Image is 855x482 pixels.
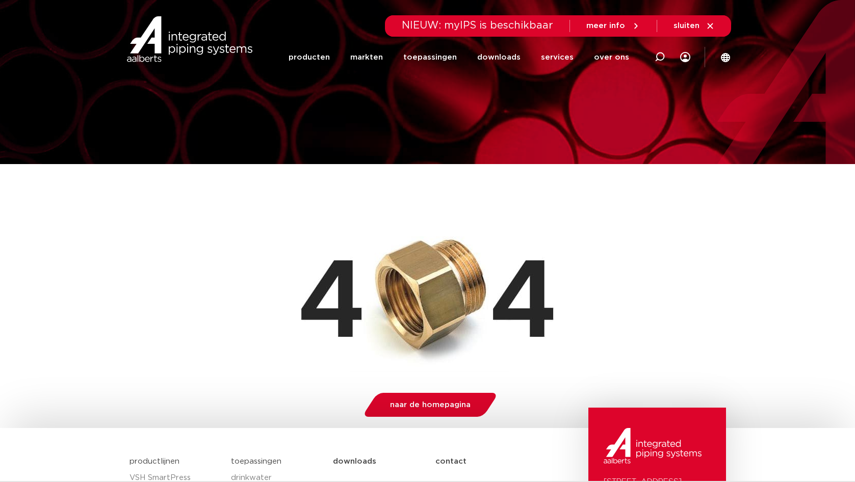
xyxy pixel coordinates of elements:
a: naar de homepagina [361,393,499,417]
a: contact [435,449,538,474]
a: toepassingen [403,37,457,78]
span: sluiten [673,22,699,30]
a: downloads [333,449,435,474]
a: markten [350,37,383,78]
span: meer info [586,22,625,30]
nav: Menu [289,37,629,78]
a: sluiten [673,21,715,31]
a: over ons [594,37,629,78]
h1: Pagina niet gevonden [129,169,726,202]
a: toepassingen [231,458,281,465]
span: NIEUW: myIPS is beschikbaar [402,20,553,31]
a: producten [289,37,330,78]
a: services [541,37,574,78]
a: productlijnen [129,458,179,465]
div: my IPS [680,37,690,78]
a: downloads [477,37,521,78]
span: naar de homepagina [390,401,471,409]
a: meer info [586,21,640,31]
